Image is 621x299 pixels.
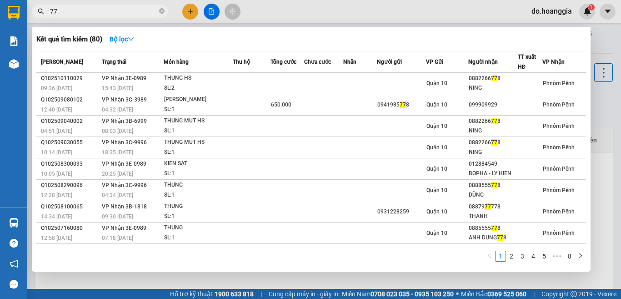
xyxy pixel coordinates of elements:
[543,144,575,151] span: Phnôm Pênh
[484,251,495,262] li: Previous Page
[468,59,498,65] span: Người nhận
[41,106,72,113] span: 12:40 [DATE]
[102,32,141,46] button: Bộ lọcdown
[102,106,133,113] span: 04:32 [DATE]
[50,6,157,16] input: Tìm tên, số ĐT hoặc mã đơn
[542,59,565,65] span: VP Nhận
[164,169,232,179] div: SL: 1
[164,180,232,190] div: THUNG
[539,251,550,262] li: 5
[469,169,517,178] div: BOPHA - LY HIEN
[38,8,44,15] span: search
[159,8,165,14] span: close-circle
[469,74,517,83] div: 0882266 8
[164,159,232,169] div: KIEN SAT
[41,128,72,134] span: 04:51 [DATE]
[491,182,497,188] span: 77
[41,171,72,177] span: 10:05 [DATE]
[469,212,517,221] div: THANH
[164,137,232,147] div: THUNG MUT HS
[469,223,517,233] div: 0885555 8
[128,36,134,42] span: down
[469,181,517,190] div: 0888555 8
[491,139,497,146] span: 77
[550,251,564,262] li: Next 5 Pages
[41,138,99,147] div: Q102509030055
[41,85,72,91] span: 09:36 [DATE]
[543,187,575,193] span: Phnôm Pênh
[102,59,126,65] span: Trạng thái
[41,213,72,220] span: 14:34 [DATE]
[41,159,99,169] div: Q102508300033
[102,192,133,198] span: 04:34 [DATE]
[484,251,495,262] button: left
[426,187,447,193] span: Quận 10
[233,59,250,65] span: Thu hộ
[41,74,99,83] div: Q102510110029
[543,166,575,172] span: Phnôm Pênh
[495,251,506,262] li: 1
[41,202,99,212] div: Q102508100065
[426,59,443,65] span: VP Gửi
[469,202,517,212] div: 08879 778
[377,59,402,65] span: Người gửi
[496,251,506,261] a: 1
[575,251,586,262] li: Next Page
[270,59,296,65] span: Tổng cước
[41,59,83,65] span: [PERSON_NAME]
[469,190,517,200] div: DŨNG
[517,251,528,262] li: 3
[164,83,232,93] div: SL: 2
[517,251,527,261] a: 3
[164,73,232,83] div: THUNG HS
[469,83,517,93] div: NING
[164,95,232,105] div: [PERSON_NAME]
[469,126,517,136] div: NING
[578,253,583,258] span: right
[485,203,491,210] span: 77
[102,182,147,188] span: VP Nhận 3C-9996
[575,251,586,262] button: right
[9,218,19,228] img: warehouse-icon
[469,138,517,147] div: 0882266 8
[102,139,147,146] span: VP Nhận 3C-9996
[41,245,99,254] div: Q102507040092
[426,123,447,129] span: Quận 10
[41,95,99,105] div: Q102509080102
[164,147,232,157] div: SL: 1
[164,244,232,254] div: [PERSON_NAME]
[102,85,133,91] span: 15:43 [DATE]
[528,251,539,262] li: 4
[8,6,20,20] img: logo-vxr
[164,190,232,200] div: SL: 1
[41,149,72,156] span: 10:14 [DATE]
[102,75,146,81] span: VP Nhận 3E-0989
[518,54,536,70] span: TT xuất HĐ
[102,203,147,210] span: VP Nhận 3B-1818
[426,101,447,108] span: Quận 10
[164,116,232,126] div: THUNG MUT HS
[543,80,575,86] span: Phnôm Pênh
[506,251,516,261] a: 2
[550,251,564,262] span: •••
[271,101,291,108] span: 650.000
[426,80,447,86] span: Quận 10
[491,118,497,124] span: 77
[565,251,575,261] a: 8
[506,251,517,262] li: 2
[41,235,72,241] span: 12:58 [DATE]
[41,117,99,126] div: Q102509040002
[102,225,146,231] span: VP Nhận 3E-0989
[102,128,133,134] span: 08:03 [DATE]
[539,251,549,261] a: 5
[469,147,517,157] div: NING
[426,166,447,172] span: Quận 10
[497,234,503,241] span: 77
[164,105,232,115] div: SL: 1
[543,230,575,236] span: Phnôm Pênh
[164,212,232,222] div: SL: 1
[164,126,232,136] div: SL: 1
[469,159,517,169] div: 012884549
[102,96,147,103] span: VP Nhận 3G-3989
[10,280,18,289] span: message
